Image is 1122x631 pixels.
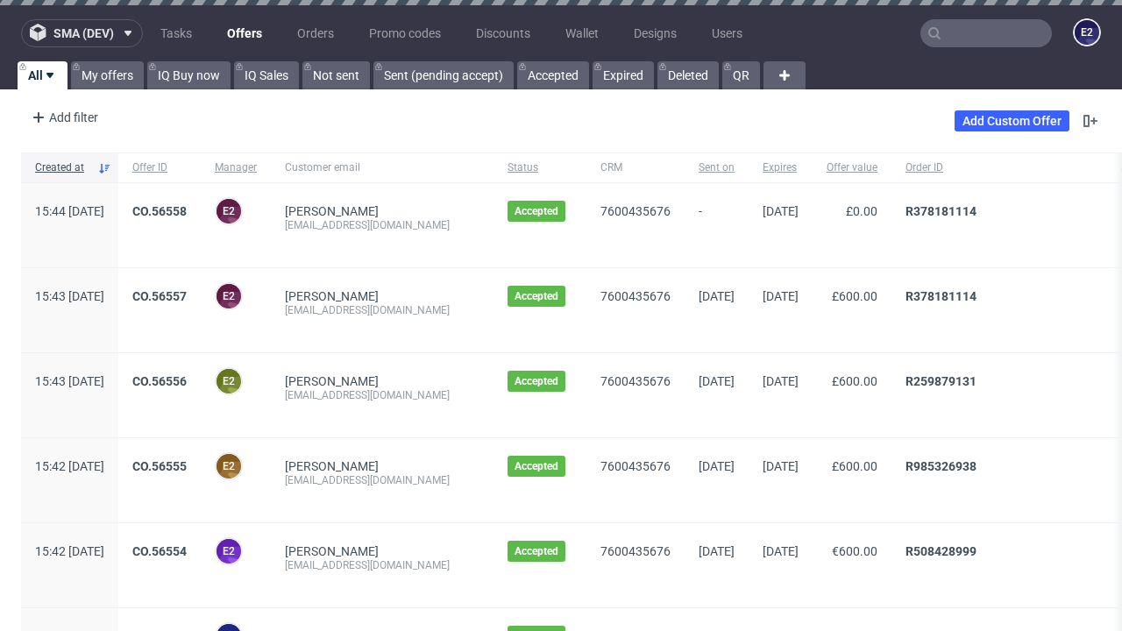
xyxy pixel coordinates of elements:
[515,459,558,473] span: Accepted
[699,374,735,388] span: [DATE]
[1075,20,1099,45] figcaption: e2
[515,544,558,558] span: Accepted
[555,19,609,47] a: Wallet
[35,459,104,473] span: 15:42 [DATE]
[515,374,558,388] span: Accepted
[132,544,187,558] a: CO.56554
[699,289,735,303] span: [DATE]
[832,459,877,473] span: £600.00
[285,374,379,388] a: [PERSON_NAME]
[285,289,379,303] a: [PERSON_NAME]
[234,61,299,89] a: IQ Sales
[217,369,241,393] figcaption: e2
[217,284,241,308] figcaption: e2
[287,19,344,47] a: Orders
[285,558,479,572] div: [EMAIL_ADDRESS][DOMAIN_NAME]
[18,61,67,89] a: All
[657,61,719,89] a: Deleted
[359,19,451,47] a: Promo codes
[827,160,877,175] span: Offer value
[217,539,241,564] figcaption: e2
[701,19,753,47] a: Users
[132,160,187,175] span: Offer ID
[593,61,654,89] a: Expired
[600,289,671,303] a: 7600435676
[763,459,799,473] span: [DATE]
[35,374,104,388] span: 15:43 [DATE]
[285,544,379,558] a: [PERSON_NAME]
[517,61,589,89] a: Accepted
[600,204,671,218] a: 7600435676
[905,289,976,303] a: R378181114
[515,289,558,303] span: Accepted
[35,204,104,218] span: 15:44 [DATE]
[515,204,558,218] span: Accepted
[35,544,104,558] span: 15:42 [DATE]
[905,204,976,218] a: R378181114
[285,459,379,473] a: [PERSON_NAME]
[905,459,976,473] a: R985326938
[905,160,1092,175] span: Order ID
[150,19,202,47] a: Tasks
[699,544,735,558] span: [DATE]
[508,160,572,175] span: Status
[35,160,90,175] span: Created at
[21,19,143,47] button: sma (dev)
[699,459,735,473] span: [DATE]
[832,289,877,303] span: £600.00
[373,61,514,89] a: Sent (pending accept)
[699,204,735,246] span: -
[285,160,479,175] span: Customer email
[132,289,187,303] a: CO.56557
[217,454,241,479] figcaption: e2
[53,27,114,39] span: sma (dev)
[285,388,479,402] div: [EMAIL_ADDRESS][DOMAIN_NAME]
[905,544,976,558] a: R508428999
[285,303,479,317] div: [EMAIL_ADDRESS][DOMAIN_NAME]
[132,204,187,218] a: CO.56558
[132,459,187,473] a: CO.56555
[600,459,671,473] a: 7600435676
[600,544,671,558] a: 7600435676
[71,61,144,89] a: My offers
[285,218,479,232] div: [EMAIL_ADDRESS][DOMAIN_NAME]
[600,160,671,175] span: CRM
[763,289,799,303] span: [DATE]
[217,199,241,223] figcaption: e2
[832,374,877,388] span: £600.00
[722,61,760,89] a: QR
[285,204,379,218] a: [PERSON_NAME]
[763,544,799,558] span: [DATE]
[905,374,976,388] a: R259879131
[217,19,273,47] a: Offers
[215,160,257,175] span: Manager
[699,160,735,175] span: Sent on
[35,289,104,303] span: 15:43 [DATE]
[623,19,687,47] a: Designs
[600,374,671,388] a: 7600435676
[147,61,231,89] a: IQ Buy now
[832,544,877,558] span: €600.00
[955,110,1069,131] a: Add Custom Offer
[285,473,479,487] div: [EMAIL_ADDRESS][DOMAIN_NAME]
[25,103,102,131] div: Add filter
[302,61,370,89] a: Not sent
[763,374,799,388] span: [DATE]
[132,374,187,388] a: CO.56556
[465,19,541,47] a: Discounts
[846,204,877,218] span: £0.00
[763,160,799,175] span: Expires
[763,204,799,218] span: [DATE]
